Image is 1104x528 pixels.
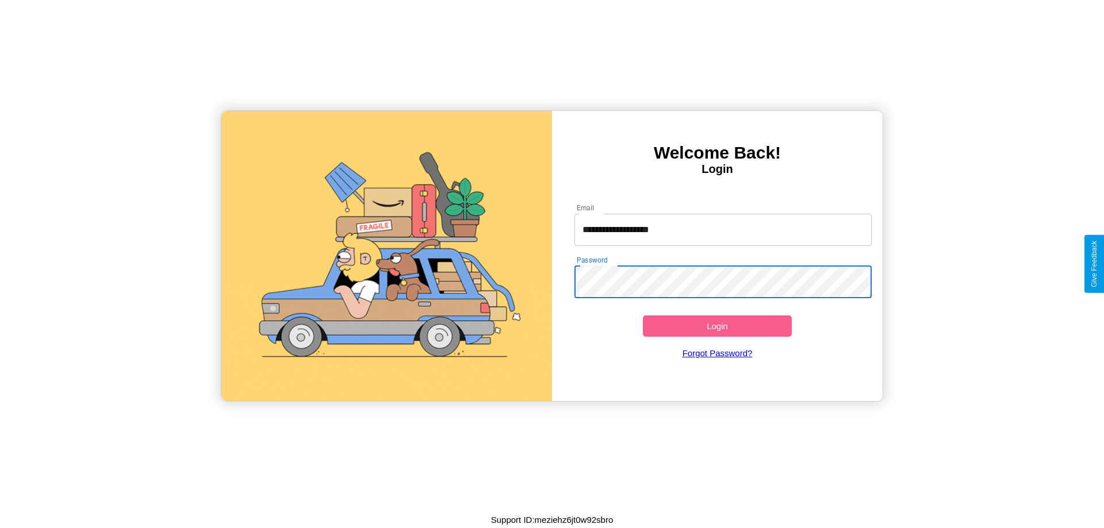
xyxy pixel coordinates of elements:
h3: Welcome Back! [552,143,883,163]
button: Login [643,315,792,337]
h4: Login [552,163,883,176]
label: Password [577,255,607,265]
p: Support ID: meziehz6jt0w92sbro [491,512,614,527]
div: Give Feedback [1090,241,1098,287]
a: Forgot Password? [569,337,867,369]
img: gif [221,111,552,401]
label: Email [577,203,595,213]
